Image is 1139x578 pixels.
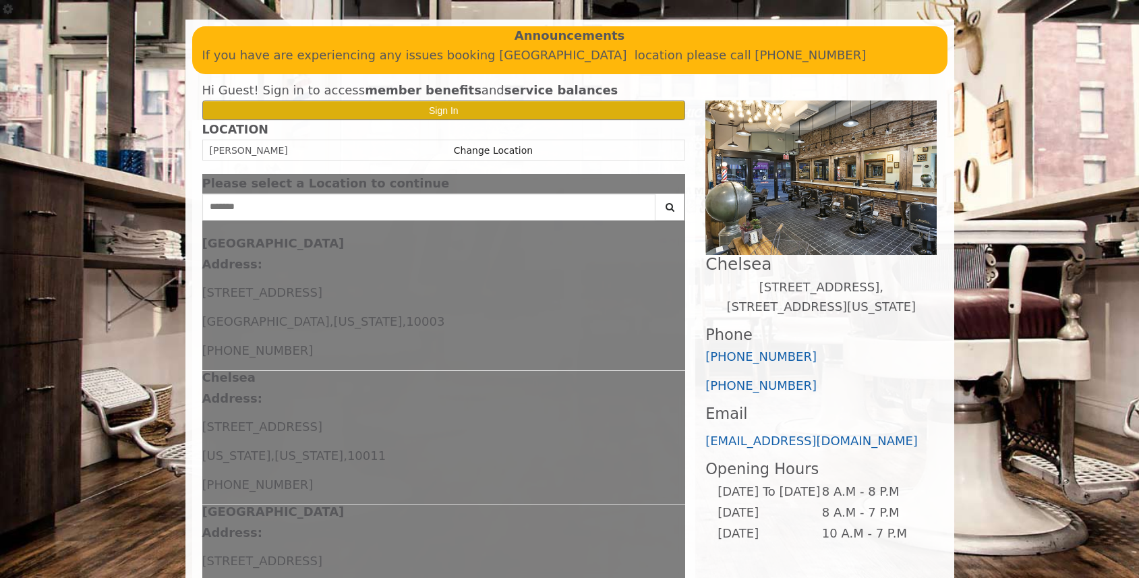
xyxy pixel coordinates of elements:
span: , [343,449,347,463]
button: Sign In [202,100,686,120]
td: 8 A.M - 8 P.M [821,482,926,502]
div: Center Select [202,194,686,227]
span: Please select a Location to continue [202,176,450,190]
span: [US_STATE] [202,449,271,463]
td: [DATE] [717,502,821,523]
span: [PHONE_NUMBER] [202,478,314,492]
span: 10011 [347,449,386,463]
b: member benefits [365,83,481,97]
span: [STREET_ADDRESS] [202,420,322,434]
span: [GEOGRAPHIC_DATA] [202,314,330,328]
span: , [330,314,334,328]
button: close dialog [665,179,685,188]
i: Search button [662,202,678,212]
b: LOCATION [202,123,268,136]
b: [GEOGRAPHIC_DATA] [202,236,345,250]
p: [STREET_ADDRESS],[STREET_ADDRESS][US_STATE] [705,278,937,317]
td: 8 A.M - 7 P.M [821,502,926,523]
b: Address: [202,525,262,540]
td: [DATE] [717,523,821,544]
span: [PHONE_NUMBER] [202,343,314,357]
td: 10 A.M - 7 P.M [821,523,926,544]
b: Announcements [515,26,625,46]
b: service balances [504,83,618,97]
span: [US_STATE] [333,314,402,328]
p: If you have are experiencing any issues booking [GEOGRAPHIC_DATA] location please call [PHONE_NUM... [202,46,937,65]
td: [DATE] To [DATE] [717,482,821,502]
span: 10003 [406,314,444,328]
span: [US_STATE] [274,449,343,463]
span: [STREET_ADDRESS] [202,554,322,568]
b: Chelsea [202,370,256,384]
input: Search Center [202,194,656,221]
span: , [402,314,406,328]
b: [GEOGRAPHIC_DATA] [202,504,345,519]
b: Address: [202,391,262,405]
a: [PHONE_NUMBER] [705,378,817,393]
h2: Chelsea [705,255,937,273]
a: [EMAIL_ADDRESS][DOMAIN_NAME] [705,434,918,448]
h3: Opening Hours [705,461,937,478]
div: Hi Guest! Sign in to access and [202,81,686,100]
span: , [270,449,274,463]
a: [PHONE_NUMBER] [705,349,817,364]
b: Address: [202,257,262,271]
span: [PERSON_NAME] [210,145,288,156]
span: [STREET_ADDRESS] [202,285,322,299]
h3: Email [705,405,937,422]
a: Change Location [454,145,533,156]
h3: Phone [705,326,937,343]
